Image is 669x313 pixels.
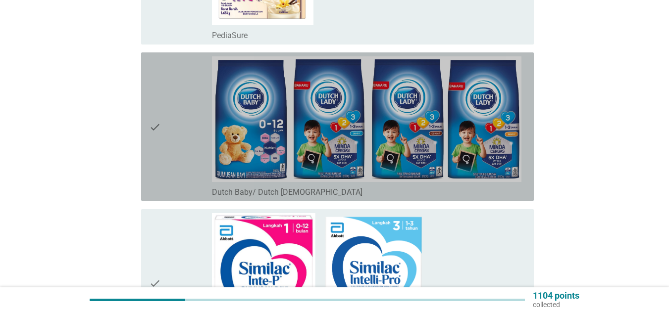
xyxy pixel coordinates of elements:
[212,31,248,41] label: PediaSure
[533,291,579,300] p: 1104 points
[533,300,579,309] p: collected
[212,187,362,197] label: Dutch Baby/ Dutch [DEMOGRAPHIC_DATA]
[212,56,521,181] img: 352de42e-3bc3-4592-aa4f-dee49be81685-dutch-lady.png
[149,56,161,197] i: check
